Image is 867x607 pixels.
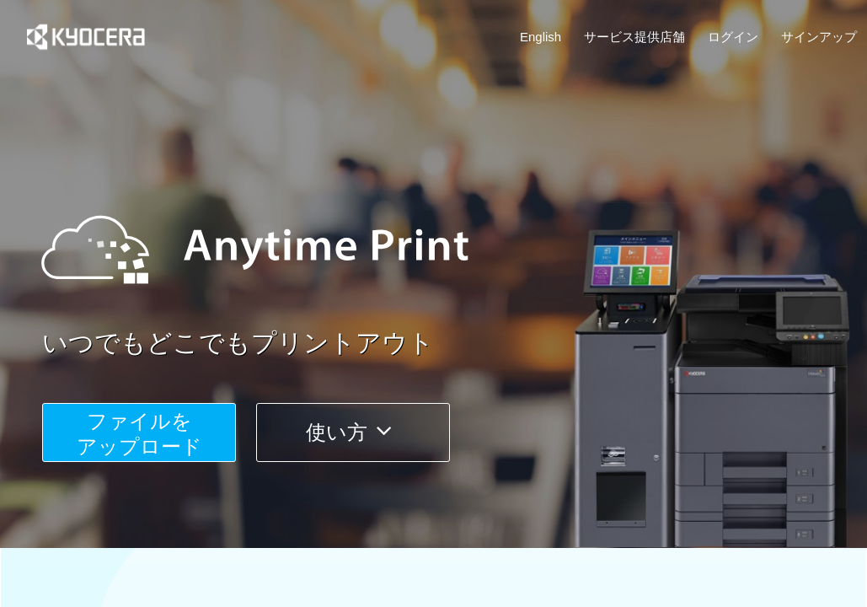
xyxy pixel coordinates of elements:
[584,28,685,46] a: サービス提供店舗
[520,28,561,46] a: English
[708,28,758,46] a: ログイン
[256,403,450,462] button: 使い方
[77,410,202,458] span: ファイルを ​​アップロード
[42,403,236,462] button: ファイルを​​アップロード
[42,325,867,362] a: いつでもどこでもプリントアウト
[781,28,857,46] a: サインアップ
